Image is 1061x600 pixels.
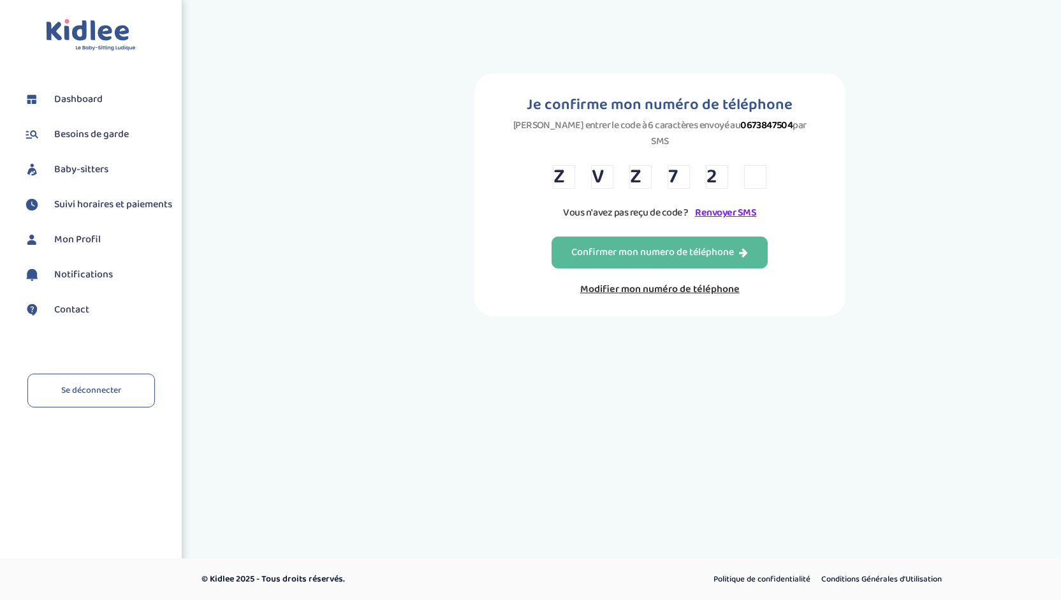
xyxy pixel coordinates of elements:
[22,160,172,179] a: Baby-sitters
[201,573,585,586] p: © Kidlee 2025 - Tous droits réservés.
[22,195,41,214] img: suivihoraire.svg
[22,125,172,144] a: Besoins de garde
[571,245,748,260] div: Confirmer mon numero de téléphone
[22,230,41,249] img: profil.svg
[22,195,172,214] a: Suivi horaires et paiements
[54,127,129,142] span: Besoins de garde
[552,237,768,268] button: Confirmer mon numero de téléphone
[54,92,103,107] span: Dashboard
[817,571,946,588] a: Conditions Générales d’Utilisation
[27,374,155,407] a: Se déconnecter
[22,265,41,284] img: notification.svg
[695,205,756,221] a: Renvoyer SMS
[54,197,172,212] span: Suivi horaires et paiements
[709,571,815,588] a: Politique de confidentialité
[46,19,136,52] img: logo.svg
[553,205,766,221] p: Vous n'avez pas reçu de code ?
[22,90,41,109] img: dashboard.svg
[22,230,172,249] a: Mon Profil
[54,232,101,247] span: Mon Profil
[740,117,793,133] strong: 0673847504
[513,117,807,149] p: [PERSON_NAME] entrer le code à 6 caractères envoyé au par SMS
[22,160,41,179] img: babysitters.svg
[54,302,89,318] span: Contact
[54,162,108,177] span: Baby-sitters
[552,281,768,297] a: Modifier mon numéro de téléphone
[22,90,172,109] a: Dashboard
[22,125,41,144] img: besoin.svg
[22,300,41,319] img: contact.svg
[22,265,172,284] a: Notifications
[513,92,807,117] h1: Je confirme mon numéro de téléphone
[22,300,172,319] a: Contact
[54,267,113,282] span: Notifications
